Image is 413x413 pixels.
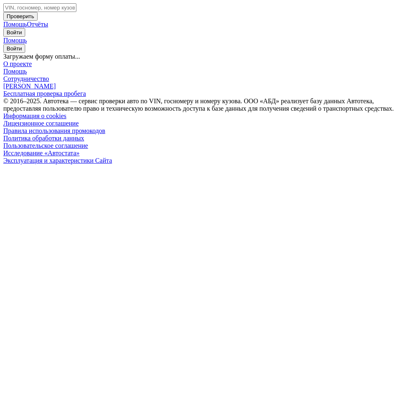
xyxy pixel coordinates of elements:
a: О проекте [3,60,410,68]
span: Проверить [7,13,34,19]
a: Эксплуатация и характеристики Сайта [3,157,410,164]
a: Правила использования промокодов [3,127,410,135]
button: Войти [3,28,25,37]
span: Войти [7,45,22,52]
a: Помощь [3,21,27,28]
span: Войти [7,29,22,36]
a: Пользовательское соглашение [3,142,410,150]
input: VIN, госномер, номер кузова [3,3,76,12]
div: Загружаем форму оплаты... [3,53,410,60]
a: Информация о cookies [3,112,410,120]
a: Лицензионное соглашение [3,120,410,127]
a: Помощь [3,37,27,44]
a: Исследование «Автостата» [3,150,410,157]
a: Сотрудничество [3,75,410,83]
button: Проверить [3,12,38,21]
a: [PERSON_NAME] [3,83,410,90]
a: Помощь [3,68,410,75]
a: Политика обработки данных [3,135,410,142]
button: Войти [3,44,25,53]
a: Бесплатная проверка пробега [3,90,410,97]
a: Отчёты [27,21,48,28]
div: © 2016– 2025 . Автотека — сервис проверки авто по VIN, госномеру и номеру кузова. ООО «АБД» реали... [3,97,410,112]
